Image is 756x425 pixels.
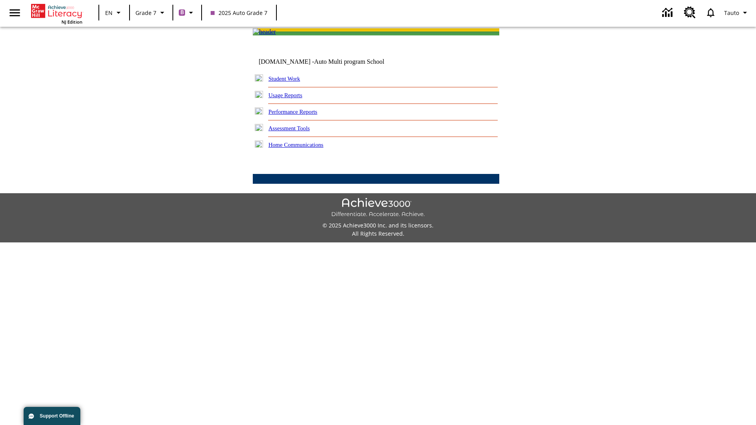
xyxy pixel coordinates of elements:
button: Support Offline [24,407,80,425]
img: header [253,28,276,35]
a: Assessment Tools [269,125,310,131]
img: plus.gif [255,140,263,148]
span: Grade 7 [135,9,156,17]
a: Resource Center, Will open in new tab [679,2,700,23]
img: Achieve3000 Differentiate Accelerate Achieve [331,198,425,218]
span: NJ Edition [61,19,82,25]
a: Home Communications [269,142,324,148]
div: Home [31,2,82,25]
td: [DOMAIN_NAME] - [259,58,404,65]
a: Data Center [658,2,679,24]
button: Profile/Settings [721,6,753,20]
span: Support Offline [40,413,74,419]
button: Language: EN, Select a language [102,6,127,20]
span: B [180,7,184,17]
button: Open side menu [3,1,26,24]
img: plus.gif [255,74,263,81]
span: Tauto [724,9,739,17]
a: Student Work [269,76,300,82]
img: plus.gif [255,91,263,98]
span: EN [105,9,113,17]
img: plus.gif [255,107,263,115]
nobr: Auto Multi program School [314,58,384,65]
a: Performance Reports [269,109,317,115]
span: 2025 Auto Grade 7 [211,9,267,17]
button: Grade: Grade 7, Select a grade [132,6,170,20]
img: plus.gif [255,124,263,131]
button: Boost Class color is purple. Change class color [176,6,199,20]
a: Usage Reports [269,92,302,98]
a: Notifications [700,2,721,23]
